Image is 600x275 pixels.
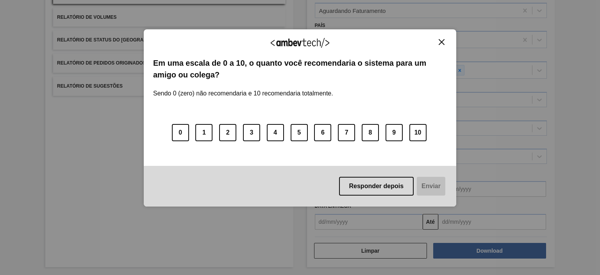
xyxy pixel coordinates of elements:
[339,177,414,196] button: Responder depois
[338,124,355,141] button: 7
[291,124,308,141] button: 5
[195,124,212,141] button: 1
[314,124,331,141] button: 6
[243,124,260,141] button: 3
[271,38,329,48] img: Logo Ambevtech
[439,39,445,45] img: Close
[219,124,236,141] button: 2
[267,124,284,141] button: 4
[172,124,189,141] button: 0
[362,124,379,141] button: 8
[409,124,427,141] button: 10
[386,124,403,141] button: 9
[153,57,447,81] label: Em uma escala de 0 a 10, o quanto você recomendaria o sistema para um amigo ou colega?
[436,39,447,45] button: Close
[153,81,333,97] label: Sendo 0 (zero) não recomendaria e 10 recomendaria totalmente.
